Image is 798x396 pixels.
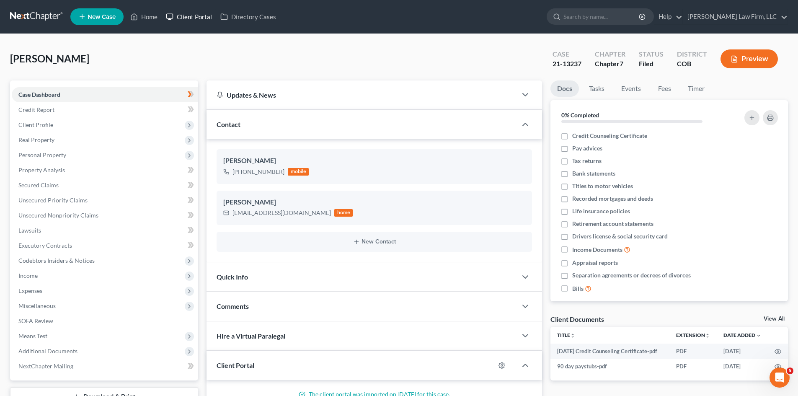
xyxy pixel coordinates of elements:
a: Docs [550,80,579,97]
span: Miscellaneous [18,302,56,309]
a: View All [764,316,785,322]
span: [PERSON_NAME] [10,52,89,65]
span: Real Property [18,136,54,143]
button: New Contact [223,238,525,245]
a: [PERSON_NAME] Law Firm, LLC [683,9,788,24]
div: Chapter [595,49,625,59]
div: COB [677,59,707,69]
span: Secured Claims [18,181,59,189]
a: Secured Claims [12,178,198,193]
i: unfold_more [705,333,710,338]
strong: 0% Completed [561,111,599,119]
span: Client Profile [18,121,53,128]
a: Case Dashboard [12,87,198,102]
td: [DATE] [717,344,768,359]
div: 21-13237 [553,59,581,69]
span: Quick Info [217,273,248,281]
span: Comments [217,302,249,310]
span: Means Test [18,332,47,339]
a: Unsecured Priority Claims [12,193,198,208]
span: Tax returns [572,157,602,165]
span: Bank statements [572,169,615,178]
div: Status [639,49,664,59]
span: NextChapter Mailing [18,362,73,370]
span: Expenses [18,287,42,294]
iframe: Intercom live chat [770,368,790,388]
td: PDF [669,344,717,359]
span: Retirement account statements [572,220,653,228]
span: Codebtors Insiders & Notices [18,257,95,264]
span: SOFA Review [18,317,53,324]
span: Hire a Virtual Paralegal [217,332,285,340]
a: Date Added expand_more [723,332,761,338]
span: Pay advices [572,144,602,153]
a: Directory Cases [216,9,280,24]
div: District [677,49,707,59]
div: mobile [288,168,309,176]
span: Client Portal [217,361,254,369]
span: Contact [217,120,240,128]
span: Case Dashboard [18,91,60,98]
a: Property Analysis [12,163,198,178]
span: 5 [787,368,793,374]
div: [PHONE_NUMBER] [232,168,284,176]
div: [EMAIL_ADDRESS][DOMAIN_NAME] [232,209,331,217]
a: Fees [651,80,678,97]
input: Search by name... [563,9,640,24]
a: Home [126,9,162,24]
span: Credit Report [18,106,54,113]
a: SOFA Review [12,313,198,329]
span: Appraisal reports [572,259,618,267]
span: Recorded mortgages and deeds [572,194,653,203]
span: Unsecured Nonpriority Claims [18,212,98,219]
span: Drivers license & social security card [572,232,668,241]
span: Executory Contracts [18,242,72,249]
span: Titles to motor vehicles [572,182,633,190]
i: expand_more [756,333,761,338]
span: Separation agreements or decrees of divorces [572,271,691,280]
span: Credit Counseling Certificate [572,132,647,140]
span: Unsecured Priority Claims [18,197,88,204]
td: [DATE] [717,359,768,374]
div: Chapter [595,59,625,69]
td: [DATE] Credit Counseling Certificate-pdf [550,344,669,359]
div: Client Documents [550,315,604,324]
div: Filed [639,59,664,69]
div: [PERSON_NAME] [223,156,525,166]
span: Bills [572,285,584,293]
a: Client Portal [162,9,216,24]
button: Preview [721,49,778,68]
a: Credit Report [12,102,198,117]
a: Timer [681,80,711,97]
span: Property Analysis [18,166,65,173]
a: Extensionunfold_more [676,332,710,338]
div: home [334,209,353,217]
span: New Case [88,14,116,20]
div: Case [553,49,581,59]
a: Unsecured Nonpriority Claims [12,208,198,223]
span: Additional Documents [18,347,77,355]
span: Personal Property [18,151,66,158]
span: Income Documents [572,246,622,254]
a: Tasks [582,80,611,97]
a: Help [654,9,682,24]
a: Titleunfold_more [557,332,575,338]
i: unfold_more [570,333,575,338]
span: Income [18,272,38,279]
div: Updates & News [217,91,507,99]
td: 90 day paystubs-pdf [550,359,669,374]
td: PDF [669,359,717,374]
span: 7 [620,60,623,67]
span: Lawsuits [18,227,41,234]
a: Executory Contracts [12,238,198,253]
div: [PERSON_NAME] [223,197,525,207]
a: NextChapter Mailing [12,359,198,374]
a: Events [615,80,648,97]
span: Life insurance policies [572,207,630,215]
a: Lawsuits [12,223,198,238]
